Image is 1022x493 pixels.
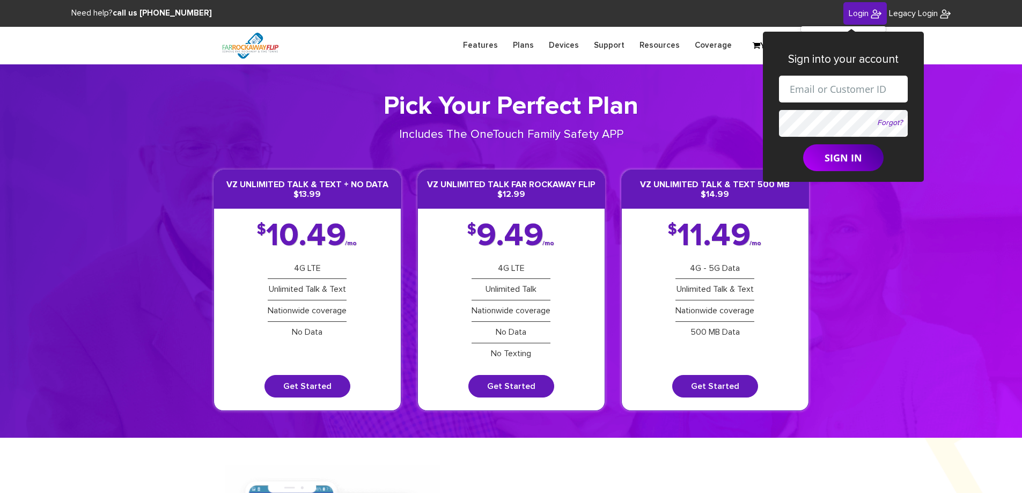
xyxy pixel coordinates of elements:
[803,144,884,171] button: SIGN IN
[505,35,541,56] a: Plans
[268,279,347,300] li: Unlimited Talk & Text
[268,258,347,279] li: 4G LTE
[214,27,287,64] img: FiveTownsFlip
[586,35,632,56] a: Support
[687,35,739,56] a: Coverage
[362,127,660,143] p: Includes The OneTouch Family Safety APP
[455,35,505,56] a: Features
[345,241,357,246] span: /mo
[472,258,550,279] li: 4G LTE
[418,170,605,208] h3: VZ Unlimited Talk Far Rockaway Flip $12.99
[472,300,550,322] li: Nationwide coverage
[467,225,555,247] div: 9.49
[472,322,550,343] li: No Data
[889,8,951,20] a: Legacy Login
[779,76,908,102] input: Email or Customer ID
[468,375,554,398] a: Get Started
[632,35,687,56] a: Resources
[940,9,951,19] img: FiveTownsFlip
[542,241,554,246] span: /mo
[472,279,550,300] li: Unlimited Talk
[113,9,212,17] strong: call us [PHONE_NUMBER]
[541,35,586,56] a: Devices
[672,375,758,398] a: Get Started
[268,322,347,343] li: No Data
[668,225,677,236] span: $
[779,53,908,65] h3: Sign into your account
[214,91,809,122] h1: Pick Your Perfect Plan
[749,241,761,246] span: /mo
[889,9,938,18] span: Legacy Login
[257,225,266,236] span: $
[257,225,358,247] div: 10.49
[675,322,754,343] li: 500 MB Data
[668,225,762,247] div: 11.49
[268,300,347,322] li: Nationwide coverage
[472,343,550,364] li: No Texting
[675,258,754,279] li: 4G - 5G Data
[71,9,212,17] span: Need help?
[675,279,754,300] li: Unlimited Talk & Text
[264,375,350,398] a: Get Started
[747,38,801,54] a: Your Cart
[675,300,754,322] li: Nationwide coverage
[214,170,401,208] h3: VZ Unlimited Talk & Text + No Data $13.99
[871,9,881,19] img: FiveTownsFlip
[877,119,902,127] a: Forgot?
[849,9,869,18] span: Login
[622,170,808,208] h3: VZ Unlimited Talk & Text 500 MB $14.99
[467,225,476,236] span: $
